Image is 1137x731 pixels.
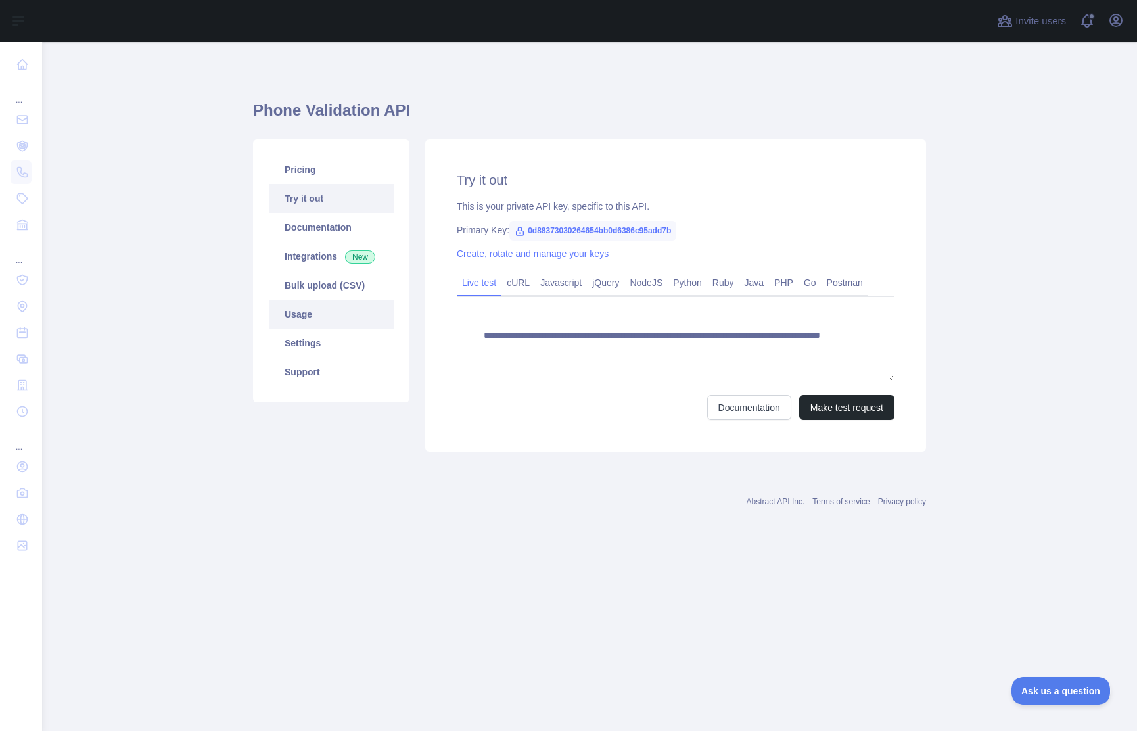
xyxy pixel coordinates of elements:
[11,239,32,266] div: ...
[11,426,32,452] div: ...
[1015,14,1066,29] span: Invite users
[457,248,609,259] a: Create, rotate and manage your keys
[345,250,375,264] span: New
[501,272,535,293] a: cURL
[812,497,870,506] a: Terms of service
[457,224,894,237] div: Primary Key:
[269,184,394,213] a: Try it out
[822,272,868,293] a: Postman
[269,329,394,358] a: Settings
[624,272,668,293] a: NodeJS
[587,272,624,293] a: jQuery
[253,100,926,131] h1: Phone Validation API
[269,358,394,387] a: Support
[269,213,394,242] a: Documentation
[457,171,894,189] h2: Try it out
[799,395,894,420] button: Make test request
[11,79,32,105] div: ...
[457,200,894,213] div: This is your private API key, specific to this API.
[509,221,676,241] span: 0d88373030264654bb0d6386c95add7b
[707,272,739,293] a: Ruby
[269,300,394,329] a: Usage
[707,395,791,420] a: Documentation
[739,272,770,293] a: Java
[799,272,822,293] a: Go
[269,271,394,300] a: Bulk upload (CSV)
[747,497,805,506] a: Abstract API Inc.
[769,272,799,293] a: PHP
[1011,677,1111,705] iframe: Toggle Customer Support
[535,272,587,293] a: Javascript
[994,11,1069,32] button: Invite users
[457,272,501,293] a: Live test
[668,272,707,293] a: Python
[269,155,394,184] a: Pricing
[878,497,926,506] a: Privacy policy
[269,242,394,271] a: Integrations New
